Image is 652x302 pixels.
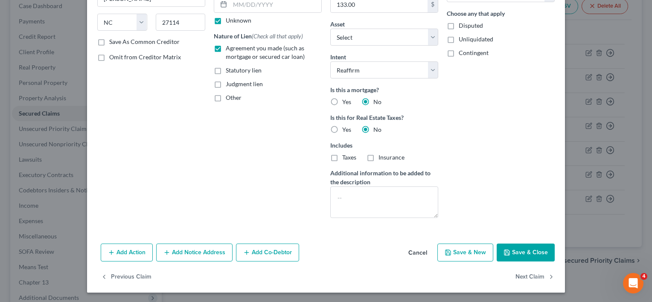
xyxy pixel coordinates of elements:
span: Yes [342,98,351,105]
button: Next Claim [515,268,555,286]
span: Insurance [378,154,405,161]
span: Asset [330,20,345,28]
label: Is this for Real Estate Taxes? [330,113,438,122]
label: Nature of Lien [214,32,303,41]
label: Is this a mortgage? [330,85,438,94]
button: Add Action [101,244,153,261]
span: Unliquidated [459,35,493,43]
button: Add Co-Debtor [236,244,299,261]
span: Other [226,94,242,101]
span: 4 [640,273,647,280]
span: Statutory lien [226,67,262,74]
span: (Check all that apply) [252,32,303,40]
span: No [373,126,381,133]
label: Intent [330,52,346,61]
span: Omit from Creditor Matrix [109,53,181,61]
label: Additional information to be added to the description [330,168,438,186]
button: Cancel [402,244,434,261]
span: Contingent [459,49,489,56]
button: Save & New [437,244,493,261]
label: Unknown [226,16,251,25]
span: Taxes [342,154,356,161]
label: Choose any that apply [447,9,555,18]
span: Yes [342,126,351,133]
button: Previous Claim [101,268,151,286]
span: Agreement you made (such as mortgage or secured car loan) [226,44,305,60]
label: Save As Common Creditor [109,38,180,46]
iframe: Intercom live chat [623,273,643,293]
button: Save & Close [497,244,555,261]
button: Add Notice Address [156,244,233,261]
span: Judgment lien [226,80,263,87]
span: No [373,98,381,105]
input: Enter zip... [156,14,206,31]
span: Disputed [459,22,483,29]
label: Includes [330,141,438,150]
